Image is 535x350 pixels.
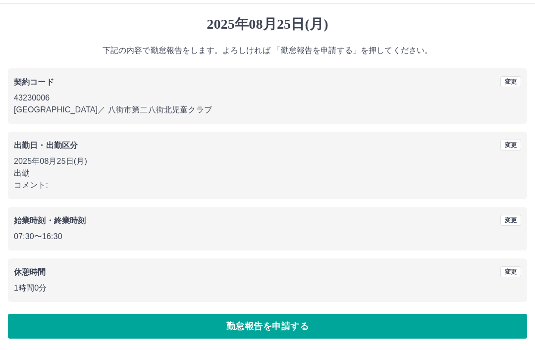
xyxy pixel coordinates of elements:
[14,104,521,116] p: [GEOGRAPHIC_DATA] ／ 八街市第二八街北児童クラブ
[14,231,521,243] p: 07:30 〜 16:30
[500,76,521,87] button: 変更
[500,140,521,150] button: 変更
[8,314,527,339] button: 勤怠報告を申請する
[8,16,527,33] h1: 2025年08月25日(月)
[14,268,46,276] b: 休憩時間
[14,179,521,191] p: コメント:
[14,155,521,167] p: 2025年08月25日(月)
[8,45,527,56] p: 下記の内容で勤怠報告をします。よろしければ 「勤怠報告を申請する」を押してください。
[14,78,54,86] b: 契約コード
[14,282,521,294] p: 1時間0分
[500,266,521,277] button: 変更
[14,216,86,225] b: 始業時刻・終業時刻
[14,167,521,179] p: 出勤
[14,141,78,150] b: 出勤日・出勤区分
[500,215,521,226] button: 変更
[14,92,521,104] p: 43230006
